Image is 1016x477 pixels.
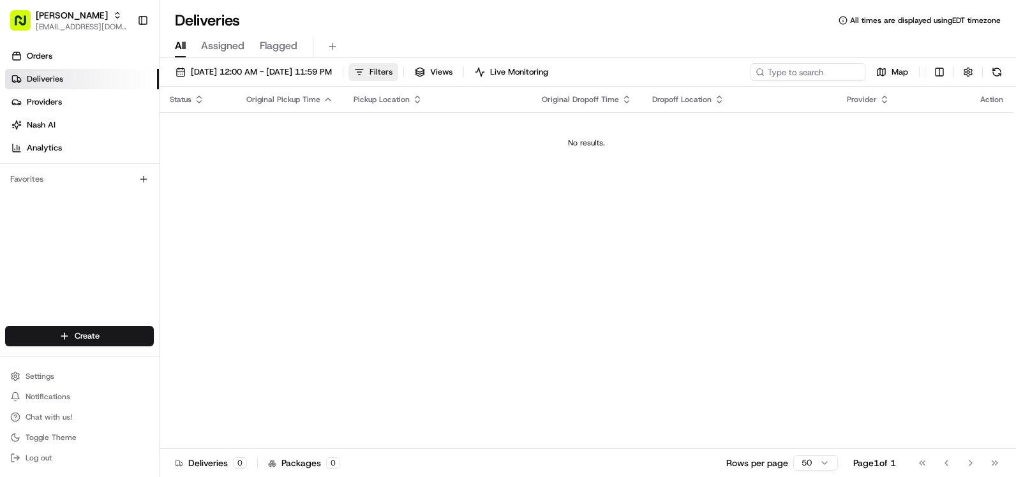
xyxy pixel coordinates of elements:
[201,38,244,54] span: Assigned
[233,457,247,469] div: 0
[5,326,154,346] button: Create
[43,122,209,135] div: Start new chat
[27,119,56,131] span: Nash AI
[13,122,36,145] img: 1736555255976-a54dd68f-1ca7-489b-9aae-adbdc363a1c4
[36,9,108,22] button: [PERSON_NAME]
[853,457,896,469] div: Page 1 of 1
[354,94,410,105] span: Pickup Location
[26,185,98,198] span: Knowledge Base
[43,135,161,145] div: We're available if you need us!
[542,94,619,105] span: Original Dropoff Time
[751,63,865,81] input: Type to search
[5,92,159,112] a: Providers
[469,63,554,81] button: Live Monitoring
[652,94,712,105] span: Dropoff Location
[850,15,1001,26] span: All times are displayed using EDT timezone
[246,94,320,105] span: Original Pickup Time
[5,388,154,406] button: Notifications
[27,142,62,154] span: Analytics
[36,22,127,32] button: [EMAIL_ADDRESS][DOMAIN_NAME]
[5,408,154,426] button: Chat with us!
[175,10,240,31] h1: Deliveries
[165,138,1008,148] div: No results.
[5,138,159,158] a: Analytics
[75,330,100,342] span: Create
[27,96,62,108] span: Providers
[430,66,452,78] span: Views
[5,115,159,135] a: Nash AI
[726,457,788,469] p: Rows per page
[170,63,338,81] button: [DATE] 12:00 AM - [DATE] 11:59 PM
[90,216,154,226] a: Powered byPylon
[980,94,1003,105] div: Action
[191,66,332,78] span: [DATE] 12:00 AM - [DATE] 11:59 PM
[121,185,205,198] span: API Documentation
[26,432,77,443] span: Toggle Theme
[268,457,340,469] div: Packages
[26,453,52,463] span: Log out
[5,5,132,36] button: [PERSON_NAME][EMAIL_ADDRESS][DOMAIN_NAME]
[127,216,154,226] span: Pylon
[5,69,159,89] a: Deliveries
[370,66,392,78] span: Filters
[13,51,232,71] p: Welcome 👋
[847,94,877,105] span: Provider
[490,66,548,78] span: Live Monitoring
[26,412,72,422] span: Chat with us!
[175,38,186,54] span: All
[13,13,38,38] img: Nash
[13,186,23,196] div: 📗
[870,63,914,81] button: Map
[217,126,232,141] button: Start new chat
[103,180,210,203] a: 💻API Documentation
[5,46,159,66] a: Orders
[175,457,247,469] div: Deliveries
[326,457,340,469] div: 0
[26,392,70,402] span: Notifications
[170,94,191,105] span: Status
[5,169,154,189] div: Favorites
[5,449,154,467] button: Log out
[5,367,154,385] button: Settings
[892,66,908,78] span: Map
[27,73,63,85] span: Deliveries
[27,50,52,62] span: Orders
[108,186,118,196] div: 💻
[26,371,54,381] span: Settings
[5,429,154,446] button: Toggle Theme
[33,82,211,96] input: Clear
[8,180,103,203] a: 📗Knowledge Base
[988,63,1006,81] button: Refresh
[348,63,398,81] button: Filters
[260,38,297,54] span: Flagged
[409,63,458,81] button: Views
